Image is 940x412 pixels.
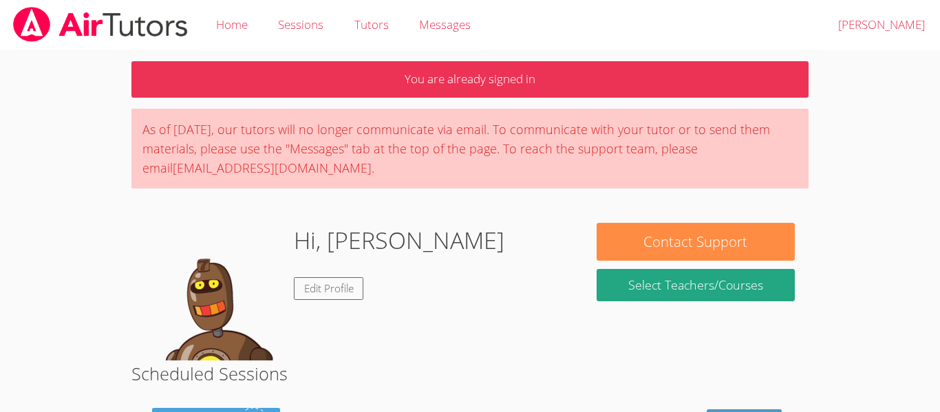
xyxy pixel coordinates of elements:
img: airtutors_banner-c4298cdbf04f3fff15de1276eac7730deb9818008684d7c2e4769d2f7ddbe033.png [12,7,189,42]
p: You are already signed in [131,61,809,98]
a: Select Teachers/Courses [597,269,795,301]
span: Messages [419,17,471,32]
img: default.png [145,223,283,360]
h1: Hi, [PERSON_NAME] [294,223,504,258]
div: As of [DATE], our tutors will no longer communicate via email. To communicate with your tutor or ... [131,109,809,188]
a: Edit Profile [294,277,364,300]
h2: Scheduled Sessions [131,360,809,387]
button: Contact Support [597,223,795,261]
